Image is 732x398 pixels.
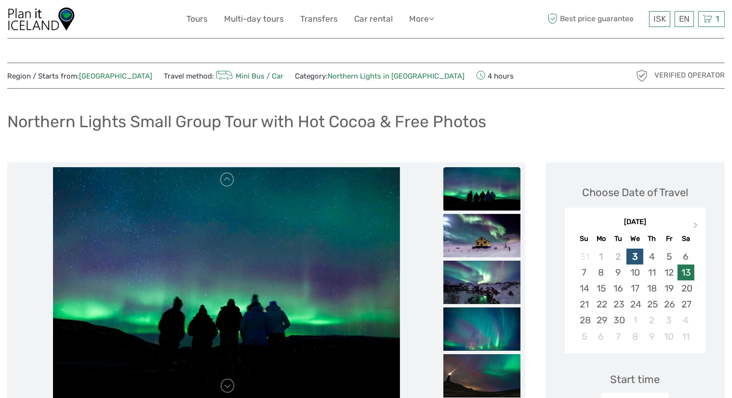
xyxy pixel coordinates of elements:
[300,12,338,26] a: Transfers
[476,69,514,82] span: 4 hours
[582,185,688,200] div: Choose Date of Travel
[610,296,626,312] div: Choose Tuesday, September 23rd, 2025
[576,329,593,345] div: Choose Sunday, October 5th, 2025
[593,296,610,312] div: Choose Monday, September 22nd, 2025
[7,71,152,81] span: Region / Starts from:
[7,7,75,31] img: 2340-efd23898-f844-408c-854b-0bdba5c4d8a1_logo_small.jpg
[643,249,660,265] div: Choose Thursday, September 4th, 2025
[661,280,678,296] div: Choose Friday, September 19th, 2025
[13,17,109,25] p: We're away right now. Please check back later!
[576,296,593,312] div: Choose Sunday, September 21st, 2025
[643,265,660,280] div: Choose Thursday, September 11th, 2025
[443,354,520,398] img: 620f1439602b4a4588db59d06174df7a_slider_thumbnail.jpg
[610,280,626,296] div: Choose Tuesday, September 16th, 2025
[224,12,284,26] a: Multi-day tours
[354,12,393,26] a: Car rental
[576,249,593,265] div: Not available Sunday, August 31st, 2025
[643,232,660,245] div: Th
[678,280,694,296] div: Choose Saturday, September 20th, 2025
[626,249,643,265] div: Choose Wednesday, September 3rd, 2025
[111,15,122,27] button: Open LiveChat chat widget
[576,265,593,280] div: Choose Sunday, September 7th, 2025
[626,296,643,312] div: Choose Wednesday, September 24th, 2025
[610,372,660,387] div: Start time
[443,307,520,351] img: 7b10c2ed7d464e8ba987b42cc1113a35_slider_thumbnail.jpg
[610,329,626,345] div: Choose Tuesday, October 7th, 2025
[661,265,678,280] div: Choose Friday, September 12th, 2025
[678,329,694,345] div: Choose Saturday, October 11th, 2025
[643,296,660,312] div: Choose Thursday, September 25th, 2025
[661,329,678,345] div: Choose Friday, October 10th, 2025
[295,71,465,81] span: Category:
[593,265,610,280] div: Choose Monday, September 8th, 2025
[643,312,660,328] div: Choose Thursday, October 2nd, 2025
[634,68,650,83] img: verified_operator_grey_128.png
[678,312,694,328] div: Choose Saturday, October 4th, 2025
[610,249,626,265] div: Not available Tuesday, September 2nd, 2025
[610,265,626,280] div: Choose Tuesday, September 9th, 2025
[678,232,694,245] div: Sa
[576,232,593,245] div: Su
[626,232,643,245] div: We
[593,249,610,265] div: Not available Monday, September 1st, 2025
[626,329,643,345] div: Choose Wednesday, October 8th, 2025
[7,112,486,132] h1: Northern Lights Small Group Tour with Hot Cocoa & Free Photos
[661,232,678,245] div: Fr
[565,217,705,227] div: [DATE]
[626,280,643,296] div: Choose Wednesday, September 17th, 2025
[675,11,694,27] div: EN
[568,249,702,345] div: month 2025-09
[328,72,465,80] a: Northern Lights in [GEOGRAPHIC_DATA]
[610,232,626,245] div: Tu
[653,14,666,24] span: ISK
[593,280,610,296] div: Choose Monday, September 15th, 2025
[79,72,152,80] a: [GEOGRAPHIC_DATA]
[661,312,678,328] div: Choose Friday, October 3rd, 2025
[610,312,626,328] div: Choose Tuesday, September 30th, 2025
[443,167,520,211] img: e8695a2a1b034f3abde31fbeb22657e9_slider_thumbnail.jpg
[593,312,610,328] div: Choose Monday, September 29th, 2025
[214,72,283,80] a: Mini Bus / Car
[654,70,725,80] span: Verified Operator
[626,265,643,280] div: Choose Wednesday, September 10th, 2025
[443,261,520,304] img: 8c3ac6806fd64b33a2ca3b64f1dd7e56_slider_thumbnail.jpg
[626,312,643,328] div: Choose Wednesday, October 1st, 2025
[661,296,678,312] div: Choose Friday, September 26th, 2025
[443,214,520,257] img: c98f3496009e44809d000fa2aee3e51b_slider_thumbnail.jpeg
[714,14,720,24] span: 1
[678,296,694,312] div: Choose Saturday, September 27th, 2025
[593,329,610,345] div: Choose Monday, October 6th, 2025
[576,312,593,328] div: Choose Sunday, September 28th, 2025
[643,329,660,345] div: Choose Thursday, October 9th, 2025
[678,249,694,265] div: Choose Saturday, September 6th, 2025
[546,11,647,27] span: Best price guarantee
[186,12,208,26] a: Tours
[678,265,694,280] div: Choose Saturday, September 13th, 2025
[689,220,705,235] button: Next Month
[164,69,283,82] span: Travel method:
[409,12,434,26] a: More
[661,249,678,265] div: Choose Friday, September 5th, 2025
[643,280,660,296] div: Choose Thursday, September 18th, 2025
[576,280,593,296] div: Choose Sunday, September 14th, 2025
[593,232,610,245] div: Mo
